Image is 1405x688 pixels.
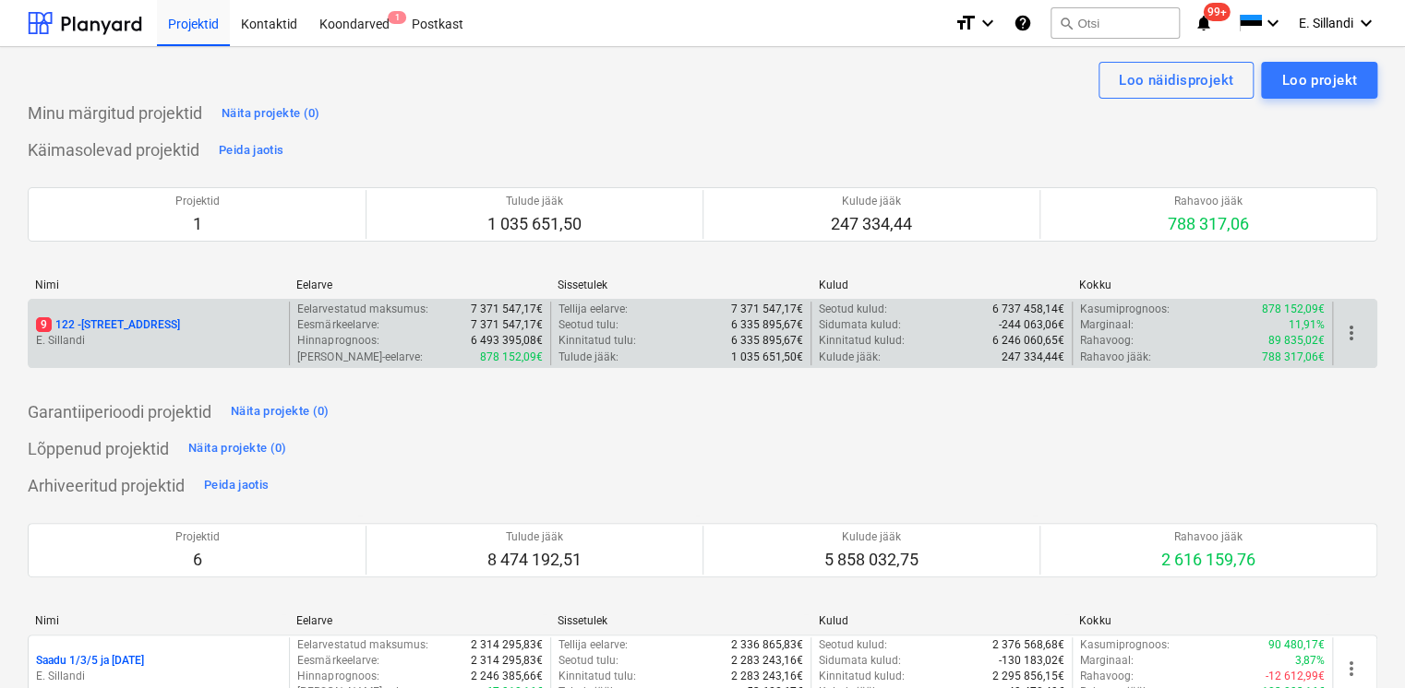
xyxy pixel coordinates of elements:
p: 8 474 192,51 [487,549,582,571]
p: 247 334,44€ [1002,350,1064,365]
p: Kasumiprognoos : [1080,637,1170,653]
p: 2 314 295,83€ [471,637,543,653]
p: Kasumiprognoos : [1080,302,1170,317]
button: Peida jaotis [199,471,273,501]
div: Eelarve [296,279,543,291]
p: Eelarvestatud maksumus : [297,302,427,317]
p: 5 858 032,75 [824,549,919,571]
p: Tulude jääk : [558,350,618,365]
p: 6 737 458,14€ [992,302,1064,317]
div: Saadu 1/3/5 ja [DATE]E. Sillandi [36,653,282,684]
div: Kulud [818,279,1064,291]
p: 3,87% [1295,653,1325,669]
p: 2 246 385,66€ [471,669,543,684]
p: Eesmärkeelarve : [297,317,378,333]
span: E. Sillandi [1299,16,1353,30]
p: 6 335 895,67€ [731,317,803,333]
p: Kinnitatud kulud : [819,333,905,349]
p: Tellija eelarve : [558,637,628,653]
p: Rahavoog : [1080,333,1134,349]
div: 9122 -[STREET_ADDRESS]E. Sillandi [36,317,282,349]
div: Nimi [35,279,282,291]
i: notifications [1195,12,1213,34]
i: keyboard_arrow_down [1262,12,1284,34]
div: Kokku [1079,279,1326,291]
p: Kinnitatud tulu : [558,333,636,349]
div: Peida jaotis [204,475,269,496]
p: -12 612,99€ [1266,669,1325,684]
p: Marginaal : [1080,317,1134,333]
p: Kulude jääk [824,529,919,545]
span: 99+ [1204,3,1231,21]
div: Eelarve [296,614,543,627]
p: Minu märgitud projektid [28,102,202,125]
p: Tellija eelarve : [558,302,628,317]
p: E. Sillandi [36,333,282,349]
button: Loo projekt [1261,62,1377,99]
p: 1 035 651,50€ [731,350,803,365]
button: Näita projekte (0) [226,397,334,427]
div: Kulud [818,614,1064,627]
button: Näita projekte (0) [217,99,325,128]
p: 2 314 295,83€ [471,653,543,669]
i: keyboard_arrow_down [1355,12,1377,34]
p: Käimasolevad projektid [28,139,199,161]
span: more_vert [1340,322,1363,344]
p: Rahavoog : [1080,669,1134,684]
p: Kinnitatud kulud : [819,669,905,684]
p: Rahavoo jääk : [1080,350,1151,365]
div: Loo näidisprojekt [1119,68,1233,92]
p: Kinnitatud tulu : [558,669,636,684]
p: 122 - [STREET_ADDRESS] [36,317,180,333]
p: Rahavoo jääk [1168,194,1249,209]
p: Seotud kulud : [819,637,887,653]
p: -130 183,02€ [999,653,1064,669]
div: Nimi [35,614,282,627]
p: Rahavoo jääk [1161,529,1255,545]
p: Hinnaprognoos : [297,669,378,684]
div: Loo projekt [1281,68,1357,92]
p: 89 835,02€ [1268,333,1325,349]
p: Eesmärkeelarve : [297,653,378,669]
p: -244 063,06€ [999,317,1064,333]
p: 2 616 159,76 [1161,549,1255,571]
p: 6 246 060,65€ [992,333,1064,349]
p: 2 283 243,16€ [731,669,803,684]
p: Kulude jääk [831,194,912,209]
p: 1 [175,213,220,235]
iframe: Chat Widget [1313,599,1405,688]
p: Hinnaprognoos : [297,333,378,349]
p: Tulude jääk [487,529,582,545]
button: Peida jaotis [214,136,288,165]
p: 6 335 895,67€ [731,333,803,349]
i: Abikeskus [1014,12,1032,34]
p: 7 371 547,17€ [731,302,803,317]
p: 878 152,09€ [1262,302,1325,317]
p: Kulude jääk : [819,350,881,365]
p: 90 480,17€ [1268,637,1325,653]
div: Näita projekte (0) [231,401,330,422]
p: 6 [175,549,220,571]
span: search [1059,16,1074,30]
div: Sissetulek [558,279,804,291]
div: Näita projekte (0) [188,438,287,459]
button: Näita projekte (0) [184,434,292,464]
p: Sidumata kulud : [819,317,901,333]
p: 247 334,44 [831,213,912,235]
p: 11,91% [1289,317,1325,333]
p: Garantiiperioodi projektid [28,401,211,423]
p: 2 283 243,16€ [731,653,803,669]
p: Projektid [175,529,220,545]
p: 2 336 865,83€ [731,637,803,653]
p: 2 376 568,68€ [992,637,1064,653]
p: 6 493 395,08€ [471,333,543,349]
p: Seotud tulu : [558,653,618,669]
p: Seotud tulu : [558,317,618,333]
p: 788 317,06 [1168,213,1249,235]
div: Näita projekte (0) [222,103,320,125]
p: E. Sillandi [36,669,282,684]
div: Peida jaotis [219,140,283,161]
p: 1 035 651,50 [487,213,582,235]
button: Otsi [1051,7,1180,39]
